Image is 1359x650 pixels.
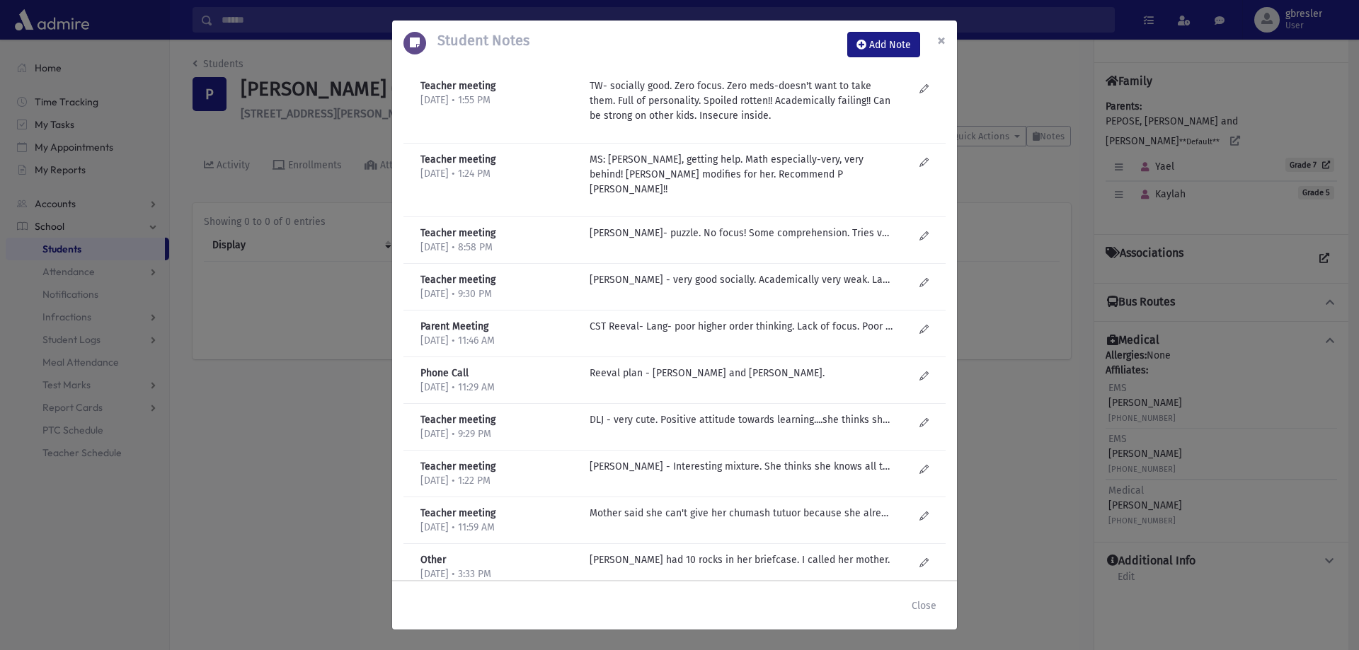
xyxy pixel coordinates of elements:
p: [DATE] • 3:33 PM [420,567,575,581]
p: [DATE] • 1:24 PM [420,167,575,181]
p: [DATE] • 8:58 PM [420,240,575,255]
p: [DATE] • 11:46 AM [420,334,575,348]
b: Teacher meeting [420,227,495,239]
b: Teacher meeting [420,274,495,286]
p: TW- socially good. Zero focus. Zero meds-doesn't want to take them. Full of personality. Spoiled ... [590,79,893,123]
p: [DATE] • 1:22 PM [420,474,575,488]
p: [PERSON_NAME] - Interesting mixture. She thinks she knows all the work and doesn't know what's fl... [590,459,893,474]
b: Phone Call [420,367,469,379]
h5: Student Notes [426,32,529,49]
p: [PERSON_NAME] had 10 rocks in her briefcase. I called her mother. [590,552,893,567]
span: × [937,30,946,50]
b: Teacher meeting [420,80,495,92]
b: Other [420,554,446,566]
b: Parent Meeting [420,320,488,332]
p: [DATE] • 9:29 PM [420,427,575,441]
p: [DATE] • 11:29 AM [420,381,575,395]
b: Teacher meeting [420,460,495,472]
b: Teacher meeting [420,153,495,166]
b: Teacher meeting [420,507,495,519]
b: Teacher meeting [420,414,495,426]
p: MS: [PERSON_NAME], getting help. Math especially-very, very behind! [PERSON_NAME] modifies for he... [590,152,893,197]
p: DLJ - very cute. Positive attitude towards learning....she thinks she is smart?! Totally misunder... [590,412,893,427]
p: Reeval plan - [PERSON_NAME] and [PERSON_NAME]. [590,366,893,381]
p: Mother said she can't give her chumash tutuor because she already has too much help??? Mother sai... [590,506,893,521]
p: [DATE] • 11:59 AM [420,521,575,535]
p: [PERSON_NAME] - very good socially. Academically very weak. Language is awful. Nom processing. [590,272,893,287]
p: [PERSON_NAME]- puzzle. No focus! Some comprehension. Tries very hard. Meds are on and off. Better... [590,226,893,240]
p: [DATE] • 1:55 PM [420,93,575,108]
p: CST Reeval- Lang- poor higher order thinking. Lack of focus. Poor eye contact. Slow processing, p... [590,319,893,334]
button: Close [926,21,957,60]
p: [DATE] • 9:30 PM [420,287,575,301]
button: Add Note [847,32,920,57]
button: Close [902,593,946,618]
